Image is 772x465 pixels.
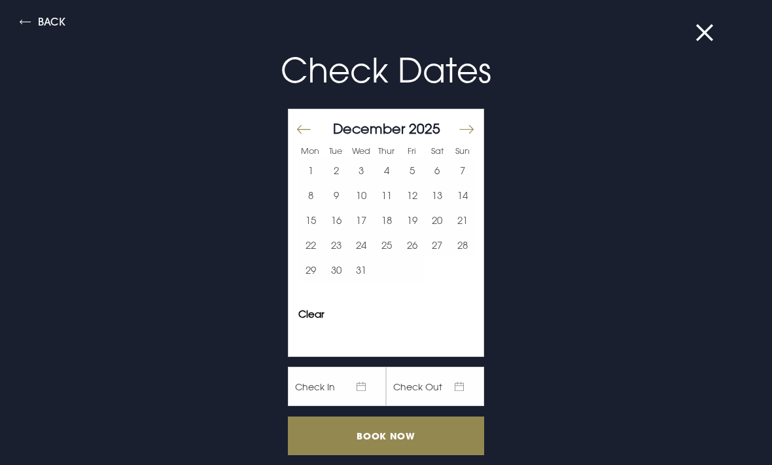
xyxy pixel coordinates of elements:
[374,208,400,232] td: Choose Thursday, December 18, 2025 as your start date.
[399,232,425,257] button: 26
[349,158,374,183] button: 3
[425,158,450,183] td: Choose Saturday, December 6, 2025 as your start date.
[449,158,475,183] td: Choose Sunday, December 7, 2025 as your start date.
[298,208,324,232] td: Choose Monday, December 15, 2025 as your start date.
[399,158,425,183] button: 5
[324,232,349,257] button: 23
[324,257,349,282] td: Choose Tuesday, December 30, 2025 as your start date.
[298,183,324,208] button: 8
[333,120,405,137] span: December
[425,232,450,257] button: 27
[324,183,349,208] td: Choose Tuesday, December 9, 2025 as your start date.
[449,158,475,183] button: 7
[349,257,374,282] button: 31
[298,158,324,183] button: 1
[399,183,425,208] button: 12
[425,208,450,232] td: Choose Saturday, December 20, 2025 as your start date.
[449,183,475,208] button: 14
[349,208,374,232] button: 17
[399,232,425,257] td: Choose Friday, December 26, 2025 as your start date.
[374,183,400,208] td: Choose Thursday, December 11, 2025 as your start date.
[449,208,475,232] td: Choose Sunday, December 21, 2025 as your start date.
[324,158,349,183] td: Choose Tuesday, December 2, 2025 as your start date.
[425,208,450,232] button: 20
[409,120,440,137] span: 2025
[449,232,475,257] button: 28
[374,232,400,257] button: 25
[399,208,425,232] td: Choose Friday, December 19, 2025 as your start date.
[374,232,400,257] td: Choose Thursday, December 25, 2025 as your start date.
[298,257,324,282] button: 29
[298,257,324,282] td: Choose Monday, December 29, 2025 as your start date.
[349,208,374,232] td: Choose Wednesday, December 17, 2025 as your start date.
[324,208,349,232] button: 16
[324,183,349,208] button: 9
[298,232,324,257] button: 22
[349,232,374,257] button: 24
[324,208,349,232] td: Choose Tuesday, December 16, 2025 as your start date.
[298,232,324,257] td: Choose Monday, December 22, 2025 as your start date.
[324,257,349,282] button: 30
[458,116,474,143] button: Move forward to switch to the next month.
[386,367,484,406] span: Check Out
[449,183,475,208] td: Choose Sunday, December 14, 2025 as your start date.
[399,183,425,208] td: Choose Friday, December 12, 2025 as your start date.
[288,417,484,455] input: Book Now
[425,183,450,208] td: Choose Saturday, December 13, 2025 as your start date.
[298,183,324,208] td: Choose Monday, December 8, 2025 as your start date.
[298,158,324,183] td: Choose Monday, December 1, 2025 as your start date.
[288,367,386,406] span: Check In
[349,232,374,257] td: Choose Wednesday, December 24, 2025 as your start date.
[374,158,400,183] button: 4
[349,183,374,208] td: Choose Wednesday, December 10, 2025 as your start date.
[296,116,312,143] button: Move backward to switch to the previous month.
[75,45,697,96] p: Check Dates
[349,257,374,282] td: Choose Wednesday, December 31, 2025 as your start date.
[425,158,450,183] button: 6
[399,158,425,183] td: Choose Friday, December 5, 2025 as your start date.
[399,208,425,232] button: 19
[374,208,400,232] button: 18
[324,158,349,183] button: 2
[425,232,450,257] td: Choose Saturday, December 27, 2025 as your start date.
[298,309,325,319] button: Clear
[349,158,374,183] td: Choose Wednesday, December 3, 2025 as your start date.
[425,183,450,208] button: 13
[374,183,400,208] button: 11
[374,158,400,183] td: Choose Thursday, December 4, 2025 as your start date.
[20,16,65,31] button: Back
[349,183,374,208] button: 10
[298,208,324,232] button: 15
[324,232,349,257] td: Choose Tuesday, December 23, 2025 as your start date.
[449,232,475,257] td: Choose Sunday, December 28, 2025 as your start date.
[449,208,475,232] button: 21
